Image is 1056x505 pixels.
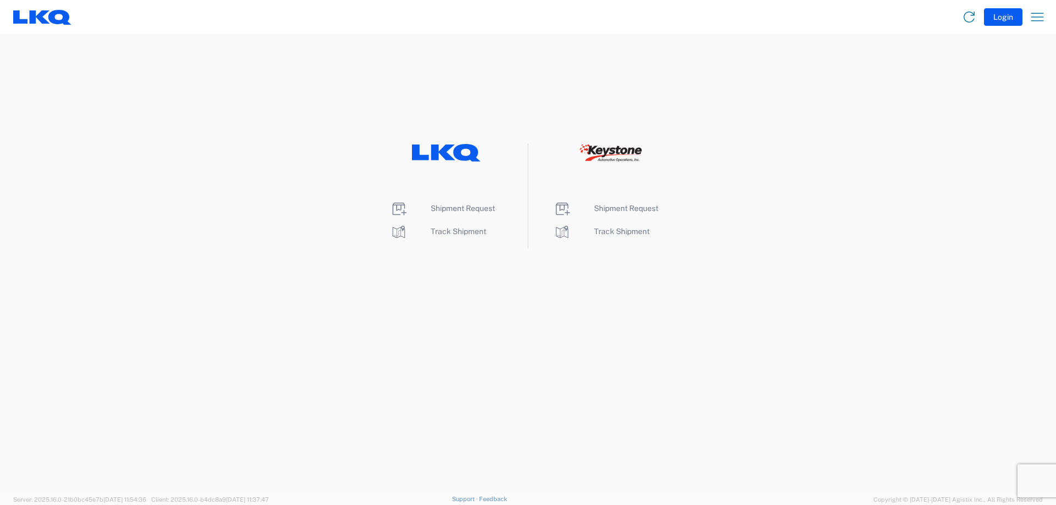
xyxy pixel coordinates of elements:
a: Track Shipment [553,227,650,236]
button: Login [984,8,1022,26]
a: Track Shipment [390,227,486,236]
span: Shipment Request [594,204,658,213]
a: Support [452,496,480,502]
span: [DATE] 11:54:36 [103,496,146,503]
span: Server: 2025.16.0-21b0bc45e7b [13,496,146,503]
span: [DATE] 11:37:47 [226,496,269,503]
a: Feedback [479,496,507,502]
span: Track Shipment [431,227,486,236]
a: Shipment Request [390,204,495,213]
span: Shipment Request [431,204,495,213]
span: Client: 2025.16.0-b4dc8a9 [151,496,269,503]
span: Track Shipment [594,227,650,236]
span: Copyright © [DATE]-[DATE] Agistix Inc., All Rights Reserved [873,495,1043,504]
a: Shipment Request [553,204,658,213]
